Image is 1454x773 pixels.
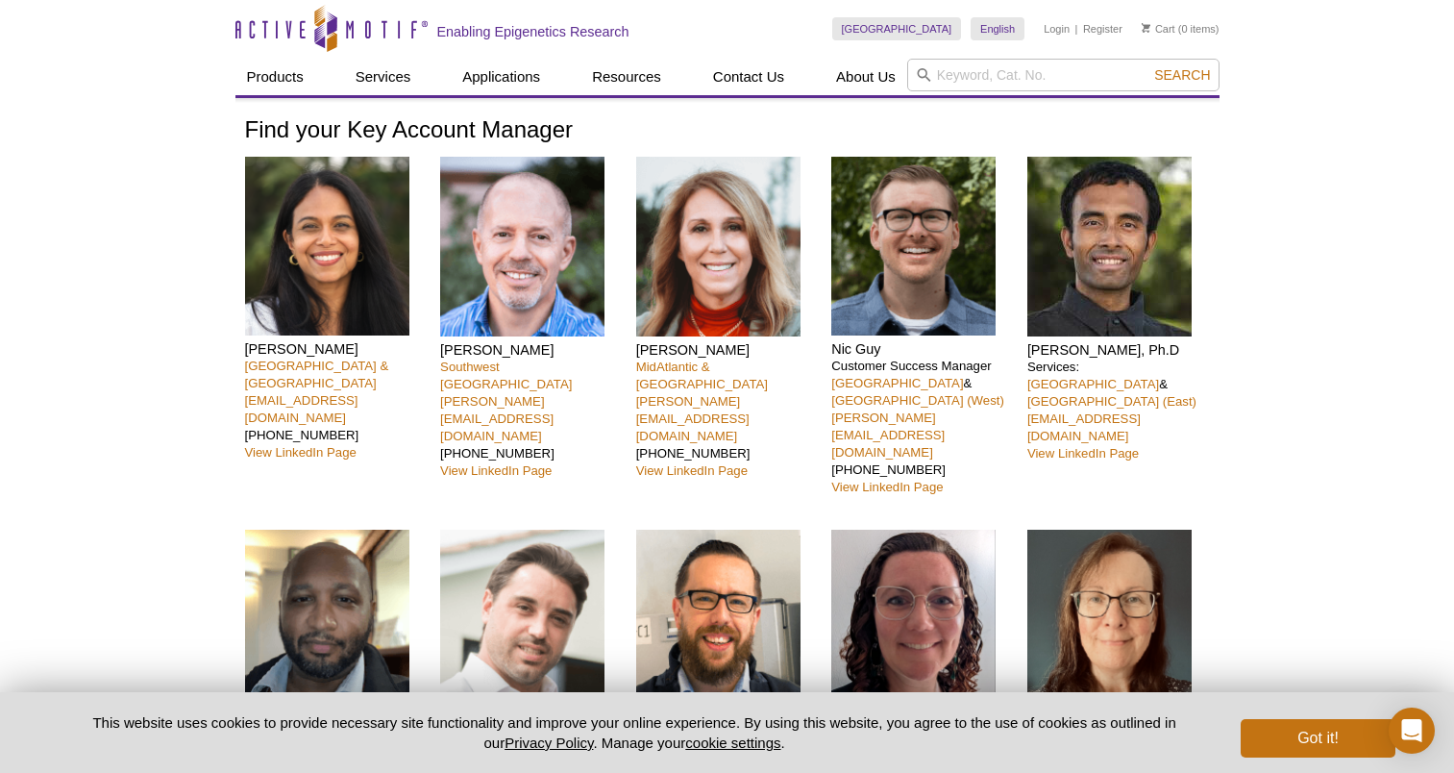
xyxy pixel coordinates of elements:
[831,358,1013,496] p: Customer Success Manager & [PHONE_NUMBER]
[505,735,593,751] a: Privacy Policy
[1148,66,1216,84] button: Search
[440,530,604,710] img: Clément Proux headshot
[440,157,604,337] img: Seth Rubin headshot
[831,480,943,494] a: View LinkedIn Page
[245,393,358,425] a: [EMAIL_ADDRESS][DOMAIN_NAME]
[1027,359,1209,462] p: Services: &
[440,341,622,359] h4: [PERSON_NAME]
[685,735,780,751] button: cookie settings
[60,712,1210,753] p: This website uses cookies to provide necessary site functionality and improve your online experie...
[825,59,907,95] a: About Us
[235,59,315,95] a: Products
[440,359,622,480] p: [PHONE_NUMBER]
[636,360,768,391] a: MidAtlantic & [GEOGRAPHIC_DATA]
[451,59,552,95] a: Applications
[831,393,1004,408] a: [GEOGRAPHIC_DATA] (West)
[1083,22,1122,36] a: Register
[1142,22,1175,36] a: Cart
[437,23,629,40] h2: Enabling Epigenetics Research
[440,463,552,478] a: View LinkedIn Page
[1241,719,1394,758] button: Got it!
[245,117,1210,145] h1: Find your Key Account Manager
[245,445,357,460] a: View LinkedIn Page
[245,530,409,710] img: Kevin Celestrin headshot
[344,59,423,95] a: Services
[1044,22,1070,36] a: Login
[1027,530,1192,710] img: Michelle Wragg headshot
[832,17,962,40] a: [GEOGRAPHIC_DATA]
[1075,17,1078,40] li: |
[1142,23,1150,33] img: Your Cart
[636,359,818,480] p: [PHONE_NUMBER]
[636,530,801,710] img: Matthias Spiller-Becker headshot
[245,157,409,337] img: Nivanka Paranavitana headshot
[831,340,1013,358] h4: Nic Guy
[245,359,389,390] a: [GEOGRAPHIC_DATA] & [GEOGRAPHIC_DATA]
[580,59,673,95] a: Resources
[1027,411,1141,443] a: [EMAIL_ADDRESS][DOMAIN_NAME]
[245,358,427,461] p: [PHONE_NUMBER]
[1389,708,1435,754] div: Open Intercom Messenger
[831,376,963,390] a: [GEOGRAPHIC_DATA]
[636,157,801,337] img: Patrisha Femia headshot
[245,340,427,358] h4: [PERSON_NAME]
[1027,377,1159,391] a: [GEOGRAPHIC_DATA]
[1027,157,1192,337] img: Rwik Sen headshot
[702,59,796,95] a: Contact Us
[440,394,554,443] a: [PERSON_NAME][EMAIL_ADDRESS][DOMAIN_NAME]
[1027,341,1209,359] h4: [PERSON_NAME], Ph.D
[1027,446,1139,461] a: View LinkedIn Page
[1027,394,1196,409] a: [GEOGRAPHIC_DATA] (East)
[636,463,748,478] a: View LinkedIn Page
[831,530,996,710] img: Anne-Sophie Ay-Berthomieu headshot
[1154,67,1210,83] span: Search
[971,17,1024,40] a: English
[907,59,1220,91] input: Keyword, Cat. No.
[831,157,996,337] img: Nic Guy headshot
[440,360,572,391] a: Southwest [GEOGRAPHIC_DATA]
[1142,17,1220,40] li: (0 items)
[636,341,818,359] h4: [PERSON_NAME]
[831,411,945,460] a: [PERSON_NAME][EMAIL_ADDRESS][DOMAIN_NAME]
[636,394,750,443] a: [PERSON_NAME][EMAIL_ADDRESS][DOMAIN_NAME]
